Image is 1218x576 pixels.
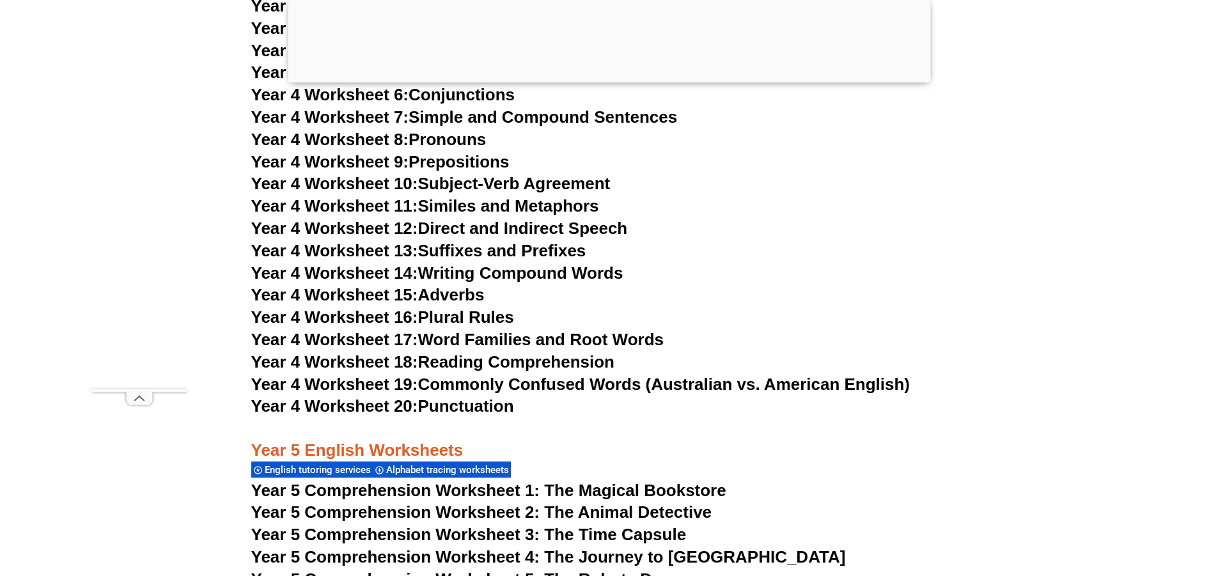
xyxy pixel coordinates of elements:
span: Year 4 Worksheet 8: [251,130,409,149]
span: Year 4 Worksheet 17: [251,330,418,349]
span: Year 4 Worksheet 5: [251,63,409,82]
span: Year 4 Worksheet 14: [251,263,418,283]
span: Year 4 Worksheet 6: [251,85,409,104]
a: Year 5 Comprehension Worksheet 1: The Magical Bookstore [251,481,726,500]
h3: Year 5 English Worksheets [251,418,967,462]
div: English tutoring services [251,461,373,478]
a: Year 4 Worksheet 3:Adjectives [251,19,492,38]
span: English tutoring services [265,464,375,476]
span: Year 4 Worksheet 7: [251,107,409,127]
a: Year 4 Worksheet 13:Suffixes and Prefixes [251,241,586,260]
a: Year 5 Comprehension Worksheet 2: The Animal Detective [251,502,712,522]
div: Alphabet tracing worksheets [373,461,511,478]
span: Year 4 Worksheet 19: [251,375,418,394]
span: Year 4 Worksheet 18: [251,352,418,371]
a: Year 4 Worksheet 5:Homophones [251,63,515,82]
a: Year 4 Worksheet 16:Plural Rules [251,307,514,327]
span: Year 4 Worksheet 12: [251,219,418,238]
a: Year 4 Worksheet 17:Word Families and Root Words [251,330,664,349]
a: Year 5 Comprehension Worksheet 4: The Journey to [GEOGRAPHIC_DATA] [251,547,846,566]
a: Year 4 Worksheet 8:Pronouns [251,130,487,149]
span: Year 4 Worksheet 3: [251,19,409,38]
iframe: Chat Widget [1005,432,1218,576]
span: Year 4 Worksheet 20: [251,396,418,416]
a: Year 4 Worksheet 10:Subject-Verb Agreement [251,174,611,193]
span: Year 4 Worksheet 16: [251,307,418,327]
span: Alphabet tracing worksheets [386,464,513,476]
a: Year 4 Worksheet 11:Similes and Metaphors [251,196,599,215]
a: Year 4 Worksheet 15:Adverbs [251,285,485,304]
a: Year 4 Worksheet 7:Simple and Compound Sentences [251,107,678,127]
span: Year 4 Worksheet 10: [251,174,418,193]
iframe: Advertisement [91,29,187,389]
span: Year 4 Worksheet 15: [251,285,418,304]
a: Year 4 Worksheet 6:Conjunctions [251,85,515,104]
a: Year 4 Worksheet 4:Synonyms and Antonyms [251,41,613,60]
a: Year 4 Worksheet 14:Writing Compound Words [251,263,623,283]
a: Year 4 Worksheet 20:Punctuation [251,396,514,416]
a: Year 4 Worksheet 18:Reading Comprehension [251,352,614,371]
span: Year 4 Worksheet 13: [251,241,418,260]
span: Year 4 Worksheet 4: [251,41,409,60]
a: Year 4 Worksheet 12:Direct and Indirect Speech [251,219,628,238]
a: Year 4 Worksheet 9:Prepositions [251,152,510,171]
span: Year 4 Worksheet 11: [251,196,418,215]
a: Year 4 Worksheet 19:Commonly Confused Words (Australian vs. American English) [251,375,910,394]
a: Year 5 Comprehension Worksheet 3: The Time Capsule [251,525,687,544]
span: Year 4 Worksheet 9: [251,152,409,171]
